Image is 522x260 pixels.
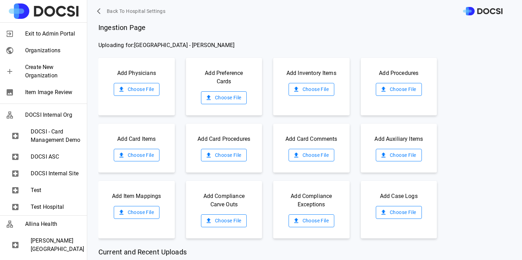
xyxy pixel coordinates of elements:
[25,30,81,38] span: Exit to Admin Portal
[25,46,81,55] span: Organizations
[374,135,423,143] span: Add Auxiliary Items
[463,7,502,16] img: DOCSI Logo
[201,91,247,104] label: Choose File
[376,149,422,162] label: Choose File
[9,3,79,19] img: Site Logo
[98,247,501,257] span: Current and Recent Uploads
[96,5,168,18] button: Back to Hospital Settings
[25,63,81,80] span: Create New Organization
[376,206,422,219] label: Choose File
[107,7,165,16] span: Back to Hospital Settings
[201,214,247,227] label: Choose File
[201,149,247,162] label: Choose File
[289,83,334,96] label: Choose File
[285,135,337,143] span: Add Card Comments
[114,149,159,162] label: Choose File
[25,88,81,97] span: Item Image Review
[197,69,251,86] span: Add Preference Cards
[31,186,81,194] span: Test
[114,83,159,96] label: Choose File
[197,192,251,209] span: Add Compliance Carve Outs
[98,41,522,49] span: Uploading for: [GEOGRAPHIC_DATA] - [PERSON_NAME]
[31,169,81,178] span: DOCSI Internal Site
[31,153,81,161] span: DOCSI ASC
[376,83,422,96] label: Choose File
[31,128,81,144] span: DOCSI - Card Management Demo
[25,111,81,119] span: DOCSI Internal Org
[379,69,418,77] span: Add Procedures
[31,237,81,253] span: [PERSON_NAME][GEOGRAPHIC_DATA]
[117,69,156,77] span: Add Physicians
[112,192,161,200] span: Add Item Mappings
[25,220,81,228] span: Allina Health
[98,22,522,33] span: Ingestion Page
[284,192,338,209] span: Add Compliance Exceptions
[286,69,336,77] span: Add Inventory Items
[31,203,81,211] span: Test Hospital
[114,206,159,219] label: Choose File
[197,135,250,143] span: Add Card Procedures
[117,135,156,143] span: Add Card Items
[289,149,334,162] label: Choose File
[289,214,334,227] label: Choose File
[380,192,418,200] span: Add Case Logs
